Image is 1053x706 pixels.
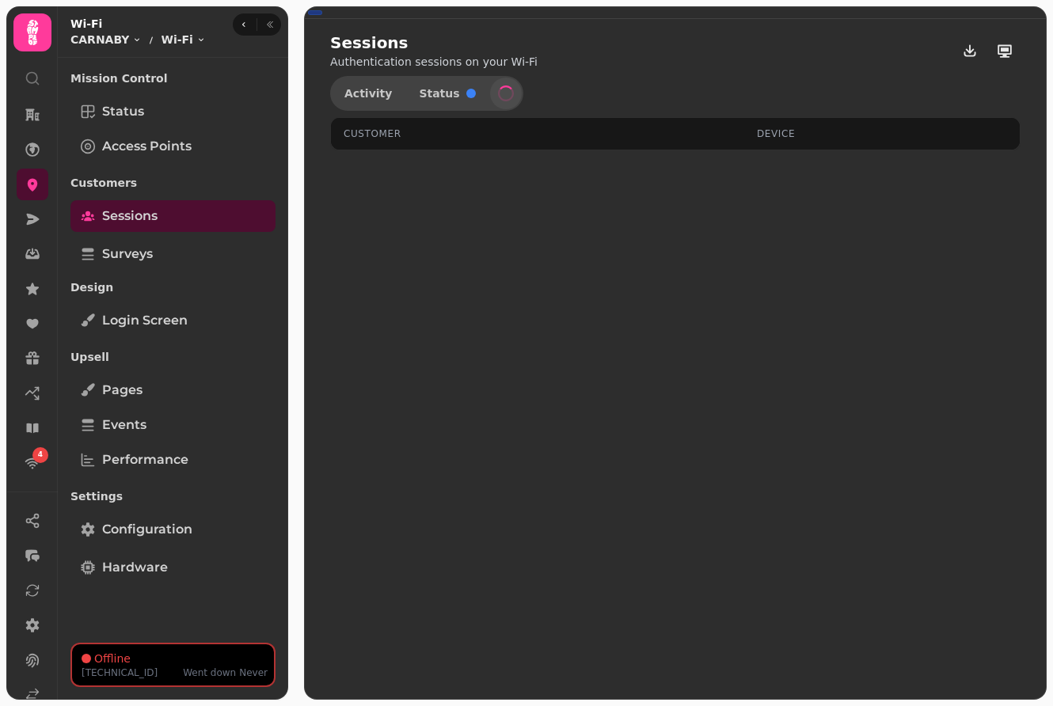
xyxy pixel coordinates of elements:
[70,514,276,545] a: Configuration
[419,88,459,99] span: Status
[70,169,276,197] p: Customers
[70,552,276,583] a: Hardware
[102,381,143,400] span: Pages
[70,32,142,47] button: CARNABY
[70,343,276,371] p: Upsell
[344,88,392,99] span: Activity
[70,96,276,127] a: Status
[183,667,236,678] span: Went down
[102,207,158,226] span: Sessions
[70,238,276,270] a: Surveys
[757,127,869,140] div: Device
[161,32,205,47] button: Wi-Fi
[70,643,276,687] button: Offline[TECHNICAL_ID]Went downNever
[70,32,206,47] nav: breadcrumb
[82,666,158,679] p: [TECHNICAL_ID]
[94,651,131,666] p: Offline
[332,78,405,109] button: Activity
[102,311,188,330] span: Login screen
[102,450,188,469] span: Performance
[330,54,538,70] p: Authentication sessions on your Wi-Fi
[406,78,488,109] button: Status
[70,64,276,93] p: Mission Control
[70,273,276,302] p: Design
[330,32,538,54] h2: Sessions
[70,482,276,511] p: Settings
[58,58,288,643] nav: Tabs
[70,32,129,47] span: CARNABY
[70,305,276,336] a: Login screen
[102,520,192,539] span: Configuration
[102,102,144,121] span: Status
[102,137,192,156] span: Access Points
[344,127,732,140] div: Customer
[102,245,153,264] span: Surveys
[70,16,206,32] h2: Wi-Fi
[70,409,276,441] a: Events
[102,558,168,577] span: Hardware
[38,450,43,461] span: 4
[70,374,276,406] a: Pages
[70,444,276,476] a: Performance
[70,200,276,232] a: Sessions
[17,447,48,479] a: 4
[102,416,146,435] span: Events
[70,131,276,162] a: Access Points
[239,667,268,678] span: Never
